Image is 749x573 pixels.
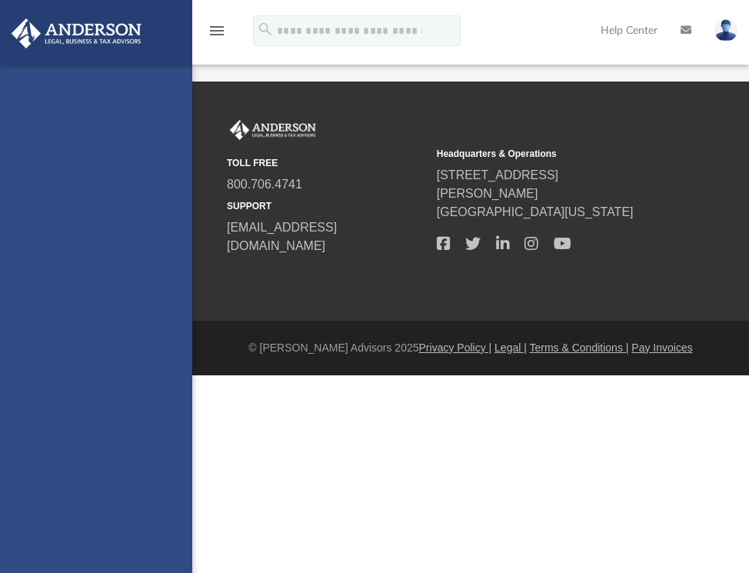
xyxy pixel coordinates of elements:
img: Anderson Advisors Platinum Portal [227,120,319,140]
div: © [PERSON_NAME] Advisors 2025 [192,340,749,356]
small: SUPPORT [227,199,426,213]
a: Pay Invoices [631,341,692,354]
small: Headquarters & Operations [437,147,636,161]
a: 800.706.4741 [227,178,302,191]
a: [STREET_ADDRESS][PERSON_NAME] [437,168,558,200]
img: User Pic [714,19,737,42]
img: Anderson Advisors Platinum Portal [7,18,146,48]
small: TOLL FREE [227,156,426,170]
a: Legal | [494,341,527,354]
a: [EMAIL_ADDRESS][DOMAIN_NAME] [227,221,337,252]
a: menu [208,29,226,40]
a: Terms & Conditions | [530,341,629,354]
a: Privacy Policy | [419,341,492,354]
i: search [257,21,274,38]
a: [GEOGRAPHIC_DATA][US_STATE] [437,205,634,218]
i: menu [208,22,226,40]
